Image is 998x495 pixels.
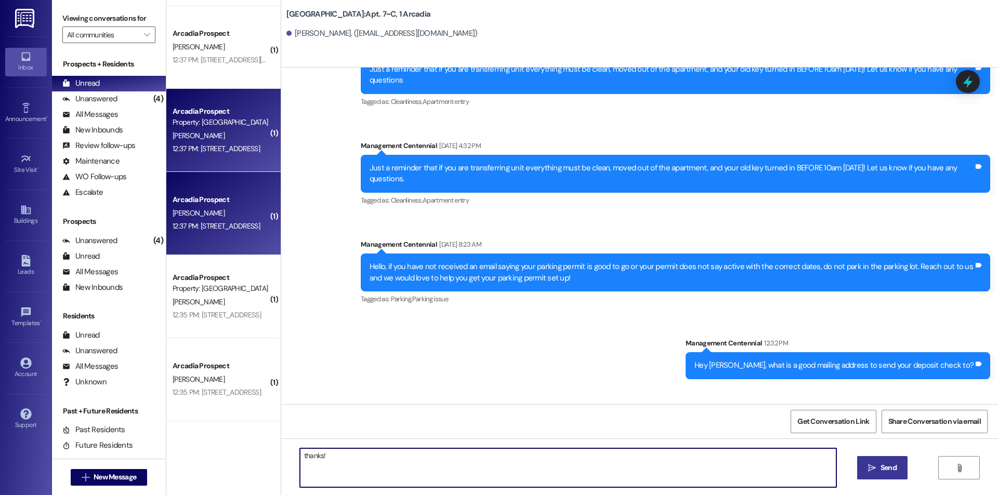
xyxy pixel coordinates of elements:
[423,196,469,205] span: Apartment entry
[52,311,166,322] div: Residents
[62,440,133,451] div: Future Residents
[955,464,963,472] i: 
[62,156,120,167] div: Maintenance
[5,405,47,433] a: Support
[173,297,225,306] span: [PERSON_NAME]
[5,201,47,229] a: Buildings
[881,462,897,473] span: Send
[62,125,123,136] div: New Inbounds
[52,216,166,227] div: Prospects
[62,361,118,372] div: All Messages
[40,318,42,325] span: •
[67,26,139,43] input: All communities
[151,91,166,107] div: (4)
[173,283,269,294] div: Property: [GEOGRAPHIC_DATA]
[361,193,990,208] div: Tagged as:
[62,109,118,120] div: All Messages
[62,345,117,356] div: Unanswered
[173,28,269,39] div: Arcadia Prospect
[437,140,481,151] div: [DATE] 4:32 PM
[173,144,260,153] div: 12:37 PM: [STREET_ADDRESS]
[151,233,166,249] div: (4)
[361,140,990,155] div: Management Centennial
[391,196,423,205] span: Cleanliness ,
[62,140,135,151] div: Review follow-ups
[370,163,974,185] div: Just a reminder that if you are transferring unit everything must be clean, moved out of the apar...
[761,338,788,349] div: 12:32 PM
[62,93,117,104] div: Unanswered
[173,387,261,397] div: 12:35 PM: [STREET_ADDRESS]
[173,208,225,218] span: [PERSON_NAME]
[62,251,100,262] div: Unread
[173,106,269,117] div: Arcadia Prospect
[361,239,990,253] div: Management Centennial
[62,78,100,89] div: Unread
[300,448,836,487] textarea: thanks!
[5,252,47,280] a: Leads
[791,410,876,433] button: Get Conversation Link
[797,416,869,427] span: Get Conversation Link
[62,330,100,341] div: Unread
[62,424,125,435] div: Past Residents
[173,131,225,140] span: [PERSON_NAME]
[62,10,155,26] label: Viewing conversations for
[391,295,412,303] span: Parking ,
[15,9,36,28] img: ResiDesk Logo
[412,295,449,303] span: Parking issue
[62,171,126,182] div: WO Follow-ups
[37,165,39,172] span: •
[62,377,107,387] div: Unknown
[5,150,47,178] a: Site Visit •
[391,97,423,106] span: Cleanliness ,
[5,354,47,382] a: Account
[286,9,430,20] b: [GEOGRAPHIC_DATA]: Apt. 7~C, 1 Arcadia
[370,261,974,284] div: Hello, if you have not received an email saying your parking permit is good to go or your permit ...
[52,406,166,417] div: Past + Future Residents
[423,97,469,106] span: Apartment entry
[46,114,48,121] span: •
[62,235,117,246] div: Unanswered
[437,239,481,250] div: [DATE] 8:23 AM
[173,360,269,371] div: Arcadia Prospect
[62,187,103,198] div: Escalate
[173,374,225,384] span: [PERSON_NAME]
[882,410,988,433] button: Share Conversation via email
[52,59,166,70] div: Prospects + Residents
[361,291,990,306] div: Tagged as:
[173,221,260,231] div: 12:37 PM: [STREET_ADDRESS]
[868,464,876,472] i: 
[5,303,47,331] a: Templates •
[173,272,269,283] div: Arcadia Prospect
[144,31,150,39] i: 
[173,194,269,205] div: Arcadia Prospect
[71,469,148,486] button: New Message
[286,28,478,39] div: [PERSON_NAME]. ([EMAIL_ADDRESS][DOMAIN_NAME])
[62,266,118,277] div: All Messages
[370,64,974,86] div: Just a reminder that if you are transferring unit everything must be clean, moved out of the apar...
[173,117,269,128] div: Property: [GEOGRAPHIC_DATA]
[62,282,123,293] div: New Inbounds
[361,94,990,109] div: Tagged as:
[173,310,261,319] div: 12:35 PM: [STREET_ADDRESS]
[686,338,990,352] div: Management Centennial
[694,360,974,371] div: Hey [PERSON_NAME], what is a good mailing address to send your deposit check to?
[857,456,908,479] button: Send
[82,473,89,481] i: 
[173,42,225,51] span: [PERSON_NAME]
[888,416,981,427] span: Share Conversation via email
[173,55,294,64] div: 12:37 PM: [STREET_ADDRESS][US_STATE]
[94,472,136,483] span: New Message
[5,48,47,76] a: Inbox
